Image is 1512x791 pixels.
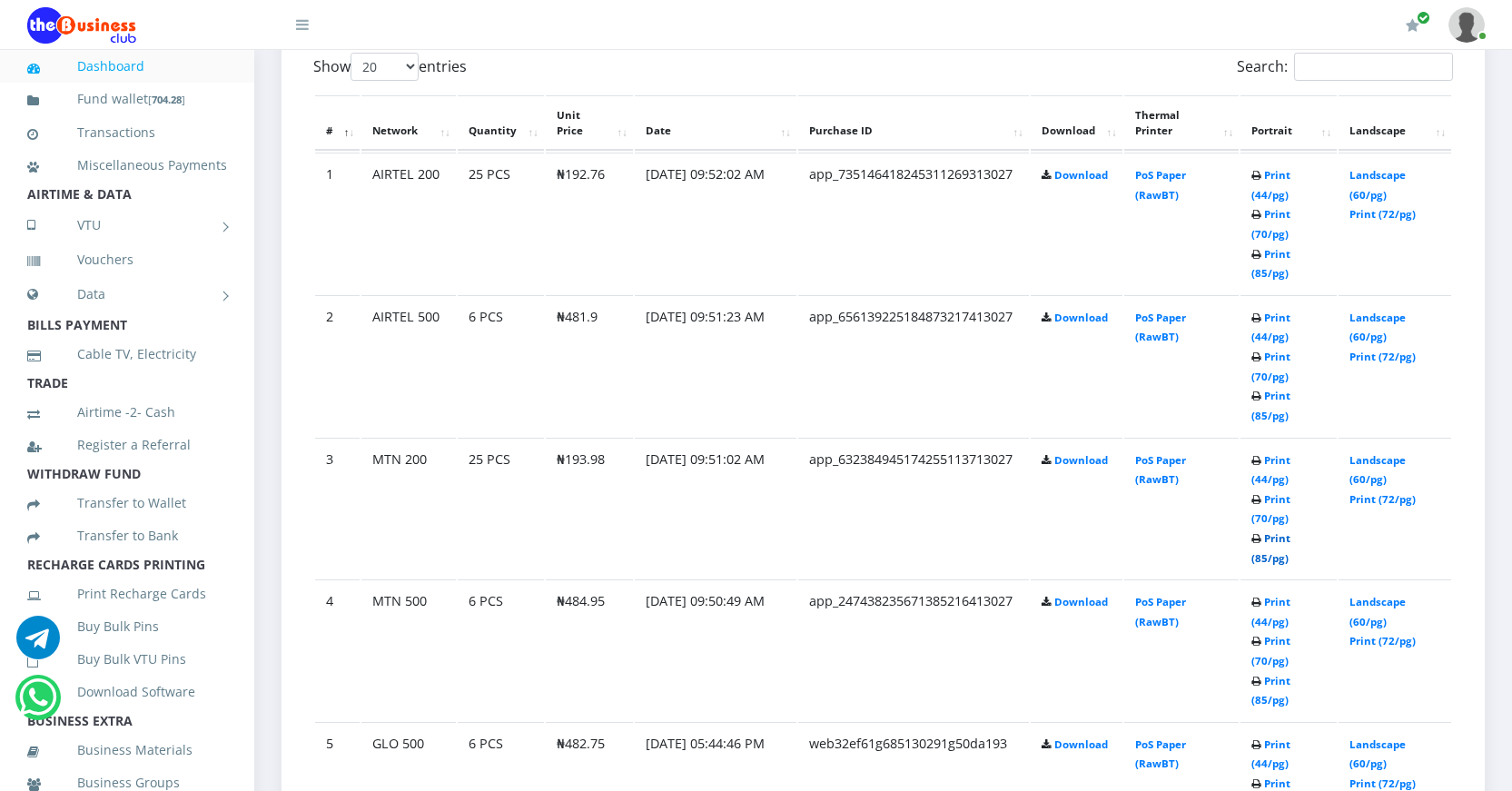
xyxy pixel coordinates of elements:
th: Download: activate to sort column ascending [1031,95,1122,152]
td: ₦192.76 [546,153,633,293]
a: Print (72/pg) [1349,350,1416,363]
th: Quantity: activate to sort column ascending [458,95,544,152]
a: Download [1054,311,1108,324]
a: PoS Paper (RawBT) [1135,168,1186,202]
a: Print (70/pg) [1251,634,1290,667]
td: AIRTEL 200 [361,153,456,293]
a: Fund wallet[704.28] [27,78,227,121]
a: Print (70/pg) [1251,207,1290,241]
td: 2 [315,295,360,436]
th: Thermal Printer: activate to sort column ascending [1124,95,1240,152]
small: [ ] [148,93,185,106]
a: PoS Paper (RawBT) [1135,595,1186,628]
a: Landscape (60/pg) [1349,737,1406,771]
td: [DATE] 09:52:02 AM [635,153,796,293]
td: app_632384945174255113713027 [798,438,1029,578]
span: Renew/Upgrade Subscription [1417,11,1430,25]
td: MTN 200 [361,438,456,578]
a: Print (70/pg) [1251,492,1290,526]
a: Print (85/pg) [1251,674,1290,707]
td: 25 PCS [458,153,544,293]
a: Print (44/pg) [1251,737,1290,771]
a: Chat for support [19,689,56,719]
a: Print (72/pg) [1349,492,1416,506]
th: Landscape: activate to sort column ascending [1339,95,1451,152]
td: 3 [315,438,360,578]
a: Download [1054,168,1108,182]
i: Renew/Upgrade Subscription [1406,18,1419,33]
a: Business Materials [27,729,227,771]
th: Unit Price: activate to sort column ascending [546,95,633,152]
a: PoS Paper (RawBT) [1135,311,1186,344]
a: Download [1054,453,1108,467]
a: Print (44/pg) [1251,311,1290,344]
td: ₦481.9 [546,295,633,436]
td: 6 PCS [458,295,544,436]
img: Logo [27,7,136,44]
a: Miscellaneous Payments [27,144,227,186]
a: Vouchers [27,239,227,281]
th: Date: activate to sort column ascending [635,95,796,152]
select: Showentries [351,53,419,81]
td: ₦484.95 [546,579,633,720]
td: MTN 500 [361,579,456,720]
td: [DATE] 09:51:02 AM [635,438,796,578]
a: Cable TV, Electricity [27,333,227,375]
td: app_656139225184873217413027 [798,295,1029,436]
a: Print (44/pg) [1251,168,1290,202]
td: 4 [315,579,360,720]
a: Chat for support [16,629,60,659]
a: Airtime -2- Cash [27,391,227,433]
td: 25 PCS [458,438,544,578]
img: User [1448,7,1485,43]
a: Print (70/pg) [1251,350,1290,383]
td: [DATE] 09:50:49 AM [635,579,796,720]
td: [DATE] 09:51:23 AM [635,295,796,436]
td: 1 [315,153,360,293]
a: Transfer to Wallet [27,482,227,524]
td: app_735146418245311269313027 [798,153,1029,293]
label: Search: [1237,53,1453,81]
td: AIRTEL 500 [361,295,456,436]
td: app_247438235671385216413027 [798,579,1029,720]
th: Portrait: activate to sort column ascending [1240,95,1337,152]
a: Buy Bulk Pins [27,606,227,648]
a: Print (44/pg) [1251,595,1290,628]
a: Transfer to Bank [27,515,227,557]
a: Download [1054,737,1108,751]
a: PoS Paper (RawBT) [1135,737,1186,771]
a: Print (85/pg) [1251,247,1290,281]
th: #: activate to sort column descending [315,95,360,152]
label: Show entries [313,53,467,81]
a: Print (72/pg) [1349,207,1416,221]
a: Dashboard [27,45,227,87]
a: PoS Paper (RawBT) [1135,453,1186,487]
a: Print (85/pg) [1251,389,1290,422]
th: Purchase ID: activate to sort column ascending [798,95,1029,152]
a: Register a Referral [27,424,227,466]
a: Print (72/pg) [1349,634,1416,648]
a: Landscape (60/pg) [1349,311,1406,344]
a: Print (85/pg) [1251,531,1290,565]
td: 6 PCS [458,579,544,720]
a: Download Software [27,671,227,713]
a: Landscape (60/pg) [1349,595,1406,628]
a: Data [27,272,227,317]
a: Download [1054,595,1108,608]
a: VTU [27,203,227,248]
td: ₦193.98 [546,438,633,578]
a: Print Recharge Cards [27,573,227,615]
a: Landscape (60/pg) [1349,453,1406,487]
input: Search: [1294,53,1453,81]
b: 704.28 [152,93,182,106]
a: Print (44/pg) [1251,453,1290,487]
a: Print (72/pg) [1349,776,1416,790]
a: Transactions [27,112,227,153]
a: Landscape (60/pg) [1349,168,1406,202]
th: Network: activate to sort column ascending [361,95,456,152]
a: Buy Bulk VTU Pins [27,638,227,680]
